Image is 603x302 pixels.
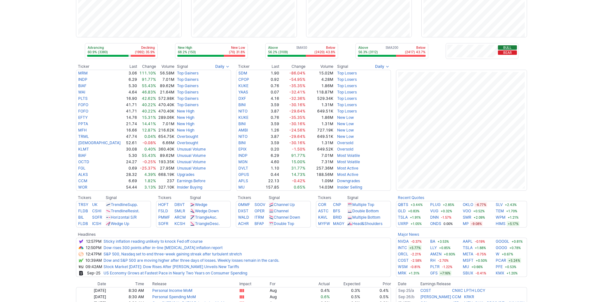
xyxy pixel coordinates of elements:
[337,147,353,151] a: Oversold
[306,76,334,83] td: 4.28M
[358,50,378,54] p: 56.3% (3112)
[337,102,357,107] a: Top Losers
[337,64,348,69] span: Signal
[92,209,101,213] a: CSHI
[430,214,439,221] a: DNN
[430,264,440,270] a: PLTR
[78,147,89,151] a: KLMT
[178,45,196,50] p: New High
[111,202,138,207] a: TrendlineSupp.
[352,202,374,207] a: Multiple Top
[177,121,194,126] a: New High
[254,221,264,226] a: BFAP
[177,83,198,88] a: Top Gainers
[125,133,137,140] td: 47.74
[398,257,409,264] a: COST
[280,63,306,70] th: Change
[405,45,425,50] p: Below
[78,109,88,113] a: FOFO
[142,90,156,94] span: 46.83%
[158,221,168,226] a: SOFR
[398,238,409,245] a: NVDA
[398,270,406,276] a: MRK
[177,172,194,177] a: Upgrades
[496,214,506,221] a: WPM
[463,245,473,251] a: TSLA
[214,63,231,70] button: Signals interval
[125,89,137,95] td: 4.64
[289,128,305,132] span: -24.56%
[268,45,288,50] p: Above
[306,108,334,114] td: 649.51K
[156,63,175,70] th: Volume
[498,50,517,55] button: Bear
[78,153,86,158] a: BIAF
[430,245,437,251] a: LLY
[156,127,175,133] td: 216.62K
[78,221,88,226] a: FLDB
[238,128,248,132] a: AMBI
[254,209,265,213] a: OPER
[257,114,280,121] td: 0.76
[139,71,156,75] span: 111.10%
[238,134,248,139] a: NITO
[174,221,185,226] a: KCSH
[352,209,379,213] a: Double Bottom
[76,63,125,70] th: Ticker
[152,294,196,299] a: Personal Spending MoM
[177,77,198,82] a: Top Gainers
[111,209,128,213] span: Trendline
[289,109,305,113] span: -29.64%
[238,153,248,158] a: INDP
[337,159,360,164] a: Most Volatile
[78,172,88,177] a: ALKS
[238,159,248,164] a: MGN
[177,64,188,69] span: Signal
[463,270,473,276] a: SBUX
[156,76,175,83] td: 7.01M
[156,114,175,121] td: 289.06K
[104,258,279,263] a: Dow and S&P 500 are moving higher after three days of losses. Weekly losses remain in the cards.
[398,294,414,299] a: Sep 26/b
[125,121,137,127] td: 21.74
[156,108,175,114] td: 470.40K
[156,121,175,127] td: 7.01M
[267,45,336,55] div: SMA50
[306,89,334,95] td: 118.87M
[177,128,194,132] a: New High
[398,245,407,251] a: INTC
[463,214,471,221] a: SMR
[177,166,206,170] a: Unusual Volume
[496,238,509,245] a: GOOGL
[463,238,473,245] a: AAPL
[78,115,88,120] a: EFTY
[398,232,419,237] b: Major News
[257,83,280,89] td: 0.76
[78,83,86,88] a: BIAF
[398,208,406,214] a: GLD
[306,102,334,108] td: 1.31M
[274,202,295,207] a: Channel Up
[496,221,506,227] a: HIMS
[398,195,424,200] b: Recent Quotes
[177,96,198,101] a: Top Gainers
[142,140,156,145] span: -0.08%
[125,114,137,121] td: 14.76
[158,209,168,213] a: FSLD
[358,45,378,50] p: Above
[156,95,175,102] td: 572.98K
[337,128,354,132] a: New Low
[238,215,249,220] a: WALD
[238,209,248,213] a: DXST
[125,63,137,70] th: Last
[398,214,408,221] a: TSLA
[306,95,334,102] td: 529.34K
[215,63,224,70] span: Daily
[177,90,198,94] a: Top Gainers
[78,140,121,145] a: [DEMOGRAPHIC_DATA]
[195,215,217,220] a: TriangleAsc.
[177,147,206,151] a: Unusual Volume
[289,121,305,126] span: -30.16%
[78,159,89,164] a: OCTD
[104,252,242,256] a: S&P 500, Nasdaq set to end three-week gaining streak after turbulent stretch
